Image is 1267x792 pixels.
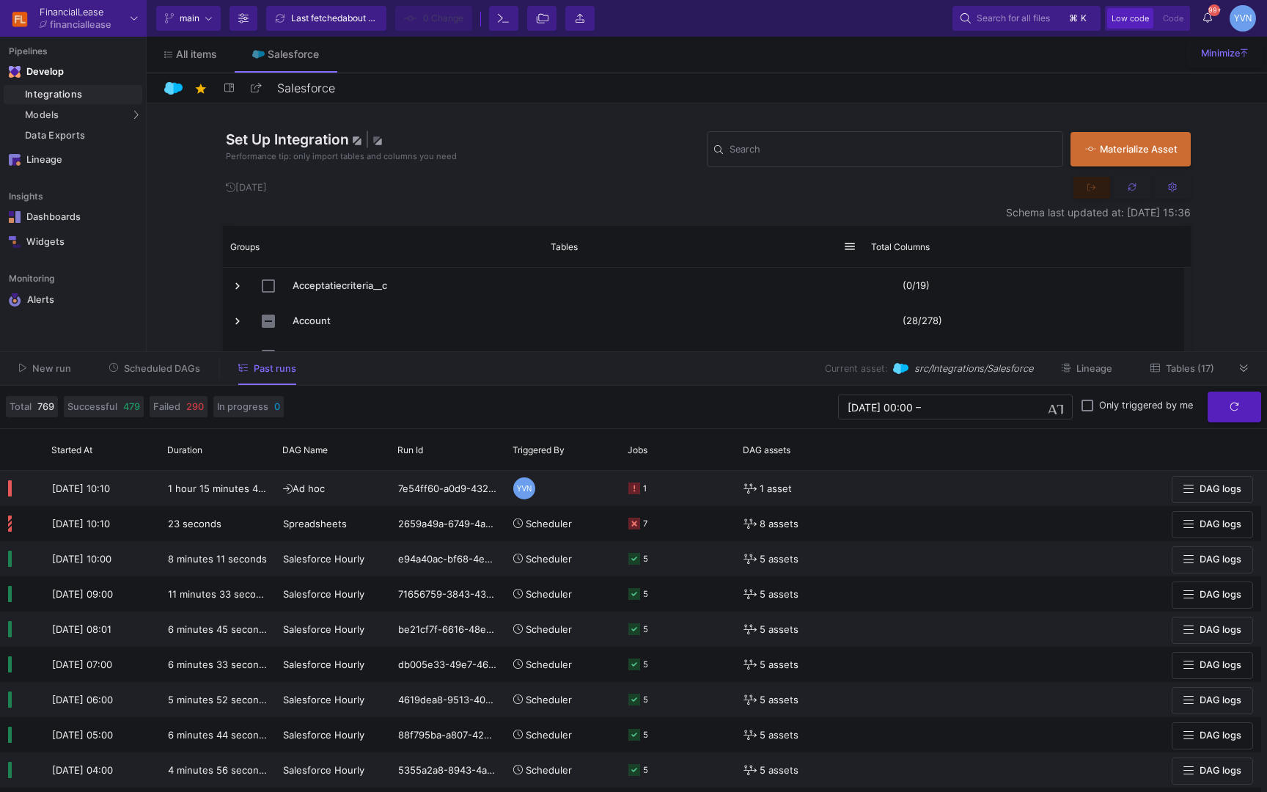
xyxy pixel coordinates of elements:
[1172,617,1253,644] button: DAG logs
[760,612,798,647] span: 5 assets
[293,268,534,303] span: Acceptatiecriteria__c
[1172,582,1253,609] button: DAG logs
[26,66,48,78] div: Develop
[52,623,111,635] span: [DATE] 08:01
[223,129,707,169] div: Set Up Integration
[52,694,113,705] span: [DATE] 06:00
[760,683,798,717] span: 5 assets
[513,444,565,455] span: Triggered By
[176,48,217,60] span: All items
[871,241,930,252] span: Total Columns
[168,483,306,494] span: 1 hour 15 minutes 42 seconds
[760,753,798,788] span: 5 assets
[10,400,32,414] span: Total
[1085,142,1169,156] div: Materialize Asset
[760,507,798,541] span: 8 assets
[26,154,122,166] div: Lineage
[1172,687,1253,714] button: DAG logs
[914,362,1033,375] span: src/Integrations/Salesforce
[283,694,364,705] span: Salesforce Hourly
[1172,722,1253,749] button: DAG logs
[903,350,929,362] y42-import-column-renderer: (0/17)
[1076,363,1112,374] span: Lineage
[52,518,110,529] span: [DATE] 10:10
[168,518,221,529] span: 23 seconds
[293,339,534,373] span: AccountContactRelation
[1043,357,1130,380] button: Lineage
[283,518,347,529] span: Spreadsheets
[9,211,21,223] img: Navigation icon
[526,694,572,705] span: Scheduler
[903,279,930,291] y42-import-column-renderer: (0/19)
[390,612,505,647] div: be21cf7f-6616-48eb-b158-da147ed57c24
[4,60,142,84] mat-expansion-panel-header: Navigation iconDevelop
[1200,765,1241,776] span: DAG logs
[643,507,647,541] div: 7
[1172,476,1253,503] button: DAG logs
[760,542,798,576] span: 5 assets
[1230,5,1256,32] div: YVN
[282,444,328,455] span: DAG Name
[52,588,113,600] span: [DATE] 09:00
[526,623,572,635] span: Scheduler
[1069,10,1078,27] span: ⌘
[1208,4,1220,16] span: 99+
[526,553,572,565] span: Scheduler
[283,729,364,741] span: Salesforce Hourly
[223,268,1184,303] div: Press SPACE to select this row.
[291,7,379,29] div: Last fetched
[213,396,284,417] button: In progress0
[924,401,1020,413] input: End datetime
[64,396,144,417] button: Successful479
[283,764,364,776] span: Salesforce Hourly
[390,471,505,506] div: 7e54ff60-a0d9-4324-81cb-62d3af9e64a1
[252,48,265,61] img: Tab icon
[150,396,208,417] button: Failed290
[67,400,117,414] span: Successful
[1225,5,1256,32] button: YVN
[9,66,21,78] img: Navigation icon
[1200,730,1241,741] span: DAG logs
[1200,589,1241,600] span: DAG logs
[513,477,535,499] div: YVN
[223,207,1191,219] div: Schema last updated at: [DATE] 15:36
[1,357,89,380] button: New run
[643,577,648,612] div: 5
[217,400,268,414] span: In progress
[1200,659,1241,670] span: DAG logs
[25,130,139,142] div: Data Exports
[643,612,648,647] div: 5
[1200,694,1241,705] span: DAG logs
[4,126,142,145] a: Data Exports
[1158,8,1188,29] button: Code
[168,764,270,776] span: 4 minutes 56 seconds
[192,80,210,98] mat-icon: star
[1163,13,1183,23] span: Code
[825,362,887,375] span: Current asset:
[1172,511,1253,538] button: DAG logs
[643,472,647,506] div: 1
[4,230,142,254] a: Navigation iconWidgets
[643,753,648,788] div: 5
[186,400,204,414] span: 290
[283,588,364,600] span: Salesforce Hourly
[283,483,325,494] span: Ad hoc
[283,659,364,670] span: Salesforce Hourly
[526,729,572,741] span: Scheduler
[4,148,142,172] a: Navigation iconLineage
[266,6,386,31] button: Last fetchedabout 4 hours ago
[1172,652,1253,679] button: DAG logs
[167,444,202,455] span: Duration
[4,85,142,104] a: Integrations
[903,315,942,326] y42-import-column-renderer: (28/278)
[168,623,270,635] span: 6 minutes 45 seconds
[27,293,122,307] div: Alerts
[893,361,908,376] img: Salesforce
[52,764,113,776] span: [DATE] 04:00
[180,7,199,29] span: main
[9,7,31,29] img: GqBB3sYz5Cjd0wdlerL82zSOkAwI3ybqdSLWwX09.png
[226,150,457,163] span: Performance tip: only import tables and columns you need
[221,357,314,380] button: Past runs
[4,205,142,229] a: Navigation iconDashboards
[26,236,122,248] div: Widgets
